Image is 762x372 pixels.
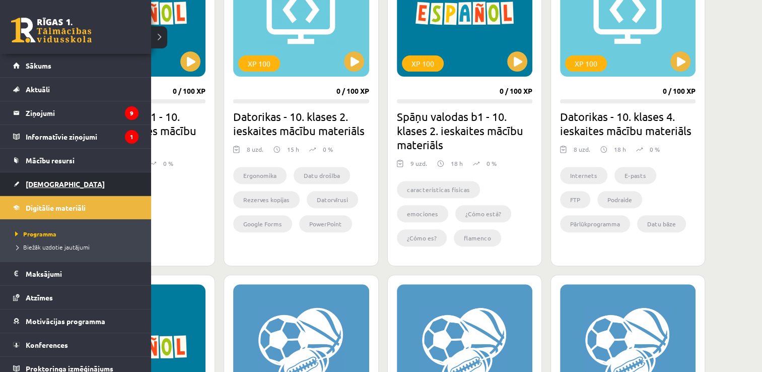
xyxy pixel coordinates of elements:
[397,229,447,246] li: ¿Cómo es?
[565,55,607,72] div: XP 100
[26,101,138,125] legend: Ziņojumi
[26,85,50,94] span: Aktuāli
[247,145,263,160] div: 8 uzd.
[26,293,53,302] span: Atzīmes
[238,55,280,72] div: XP 100
[455,205,511,222] li: ¿Cómo está?
[451,159,463,168] p: 18 h
[294,167,350,184] li: Datu drošība
[13,230,56,238] span: Programma
[26,262,138,285] legend: Maksājumi
[574,145,590,160] div: 8 uzd.
[13,101,138,125] a: Ziņojumi9
[26,125,138,148] legend: Informatīvie ziņojumi
[233,109,369,138] h2: Datorikas - 10. klases 2. ieskaites mācību materiāls
[11,18,92,43] a: Rīgas 1. Tālmācības vidusskola
[614,167,656,184] li: E-pasts
[13,125,138,148] a: Informatīvie ziņojumi1
[233,215,292,232] li: Google Forms
[13,54,138,77] a: Sākums
[163,159,173,168] p: 0 %
[560,191,590,208] li: FTP
[13,333,138,356] a: Konferences
[299,215,352,232] li: PowerPoint
[233,191,300,208] li: Rezerves kopijas
[26,156,75,165] span: Mācību resursi
[614,145,626,154] p: 18 h
[13,172,138,196] a: [DEMOGRAPHIC_DATA]
[13,78,138,101] a: Aktuāli
[560,109,696,138] h2: Datorikas - 10. klases 4. ieskaites mācību materiāls
[13,286,138,309] a: Atzīmes
[13,309,138,333] a: Motivācijas programma
[125,130,138,144] i: 1
[13,242,141,252] a: Biežāk uzdotie jautājumi
[13,243,90,251] span: Biežāk uzdotie jautājumi
[597,191,642,208] li: Podraide
[26,340,68,349] span: Konferences
[307,191,358,208] li: Datorvīrusi
[560,167,607,184] li: Internets
[487,159,497,168] p: 0 %
[397,109,532,152] h2: Spāņu valodas b1 - 10. klases 2. ieskaites mācību materiāls
[397,181,480,198] li: características físicas
[637,215,686,232] li: Datu bāze
[13,196,138,219] a: Digitālie materiāli
[454,229,501,246] li: flamenco
[402,55,444,72] div: XP 100
[323,145,333,154] p: 0 %
[397,205,448,222] li: emociones
[13,149,138,172] a: Mācību resursi
[13,229,141,238] a: Programma
[125,106,138,120] i: 9
[26,203,86,212] span: Digitālie materiāli
[410,159,427,174] div: 9 uzd.
[26,317,105,326] span: Motivācijas programma
[233,167,287,184] li: Ergonomika
[13,262,138,285] a: Maksājumi
[287,145,299,154] p: 15 h
[26,61,51,70] span: Sākums
[560,215,630,232] li: Pārlūkprogramma
[26,179,105,189] span: [DEMOGRAPHIC_DATA]
[650,145,660,154] p: 0 %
